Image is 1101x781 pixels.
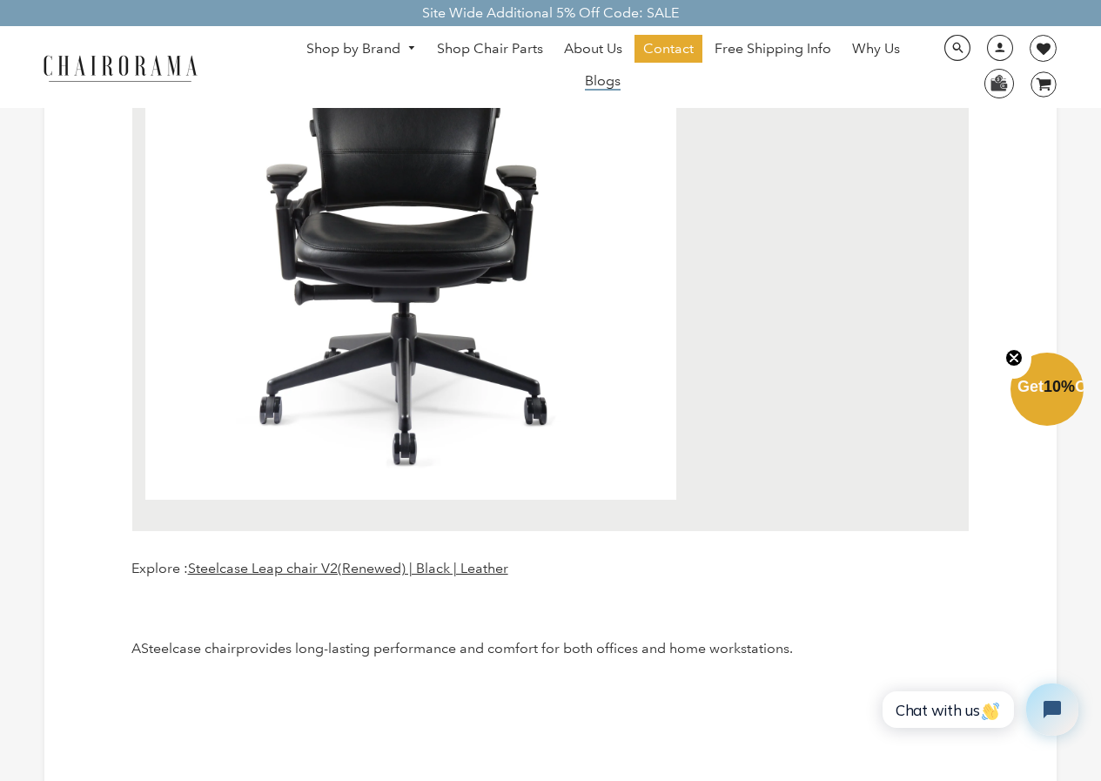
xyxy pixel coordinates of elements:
[852,40,900,58] span: Why Us
[843,35,909,63] a: Why Us
[141,640,236,656] span: Steelcase chair
[428,35,552,63] a: Shop Chair Parts
[131,640,141,656] span: A
[997,339,1031,379] button: Close teaser
[576,67,629,95] a: Blogs
[437,40,543,58] span: Shop Chair Parts
[188,560,508,576] a: Steelcase Leap chair V2(Renewed) | Black | Leather
[1017,378,1098,395] span: Get Off
[863,669,1093,751] iframe: Tidio Chat
[585,72,621,91] span: Blogs
[298,36,425,63] a: Shop by Brand
[33,52,207,83] img: chairorama
[131,560,188,576] span: Explore :
[715,40,831,58] span: Free Shipping Info
[706,35,840,63] a: Free Shipping Info
[1010,354,1084,428] div: Get10%OffClose teaser
[1044,378,1075,395] span: 10%
[555,35,631,63] a: About Us
[564,40,622,58] span: About Us
[634,35,702,63] a: Contact
[985,70,1012,96] img: WhatsApp_Image_2024-07-12_at_16.23.01.webp
[281,35,925,99] nav: DesktopNavigation
[643,40,694,58] span: Contact
[236,640,793,656] span: provides long-lasting performance and comfort for both offices and home workstations.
